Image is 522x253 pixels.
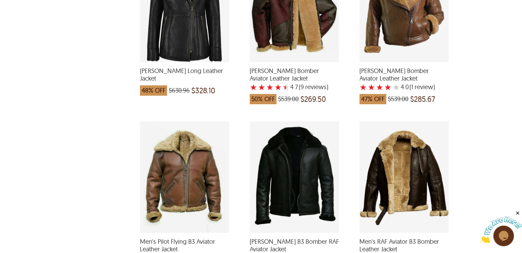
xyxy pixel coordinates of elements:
[300,96,326,103] span: $269.50
[359,67,449,82] span: Kiana Bomber Aviator Leather Jacket
[410,96,435,103] span: $285.67
[250,84,257,91] label: 1 rating
[250,58,339,108] a: George Bomber Aviator Leather Jacket with a 4.666666666666667 Star Rating 9 Product Review which ...
[140,58,229,99] a: Deborah Shearling Long Leather Jacket which was at a price of $630.96, now after discount the pri...
[299,84,304,91] span: (9
[250,94,276,104] span: 50% OFF
[140,67,229,82] span: Deborah Shearling Long Leather Jacket
[376,84,383,91] label: 3 rating
[359,238,449,253] span: Men's RAF Aviator B3 Bomber Leather Jacket
[250,67,339,82] span: George Bomber Aviator Leather Jacket
[191,87,215,94] span: $328.10
[169,87,190,94] span: $630.96
[278,96,299,103] span: $539.00
[299,84,328,91] span: )
[304,84,327,91] span: reviews
[479,210,522,243] iframe: chat widget
[250,238,339,253] span: Troy B3 Bomber RAF Aviator Jacket
[140,85,167,96] span: 48% OFF
[359,94,386,104] span: 47% OFF
[258,84,265,91] label: 2 rating
[368,84,375,91] label: 2 rating
[413,84,433,91] span: review
[140,238,229,253] span: Men's Pilot Flying B3 Aviator Leather Jacket
[401,84,409,91] label: 4.0
[359,58,449,108] a: Kiana Bomber Aviator Leather Jacket with a 4 Star Rating 1 Product Review which was at a price of...
[410,84,435,91] span: )
[283,84,289,91] label: 5 rating
[388,96,408,103] span: $539.00
[392,84,400,91] label: 5 rating
[359,84,367,91] label: 1 rating
[266,84,274,91] label: 3 rating
[274,84,282,91] label: 4 rating
[410,84,413,91] span: (1
[290,84,298,91] label: 4.7
[384,84,392,91] label: 4 rating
